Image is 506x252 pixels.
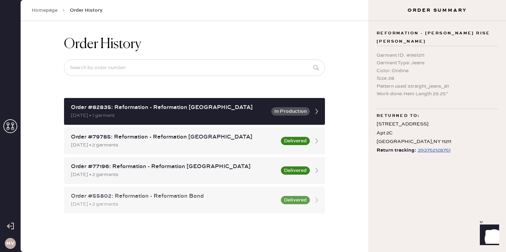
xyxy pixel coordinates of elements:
[71,141,277,149] div: [DATE] • 2 garments
[377,75,498,82] div: Size : 28
[281,166,310,175] button: Delivered
[64,59,325,76] input: Search by order number
[377,90,498,98] div: Work done : Hem Length 29.25”
[6,241,14,246] h3: MV
[32,7,57,14] a: Homepage
[377,52,498,59] div: Garment ID : # 961211
[71,163,277,171] div: Order #77196: Reformation - Reformation [GEOGRAPHIC_DATA]
[377,83,498,90] div: Pattern used : straight_jeans_81
[377,120,498,146] div: [STREET_ADDRESS] Apt 2C [GEOGRAPHIC_DATA] , NY 11211
[281,196,310,204] button: Delivered
[71,200,277,208] div: [DATE] • 2 garments
[418,146,451,154] div: https://www.fedex.com/apps/fedextrack/?tracknumbers=393752128751&cntry_code=US
[71,112,267,119] div: [DATE] • 1 garment
[271,107,310,116] button: In Production
[71,103,267,112] div: Order #82835: Reformation - Reformation [GEOGRAPHIC_DATA]
[281,137,310,145] button: Delivered
[377,29,498,46] span: Reformation - [PERSON_NAME] Rise [PERSON_NAME]
[377,146,416,155] span: Return tracking:
[71,133,277,141] div: Order #79785: Reformation - Reformation [GEOGRAPHIC_DATA]
[416,146,451,155] a: 393752128751
[70,7,103,14] span: Order History
[377,67,498,75] div: Color : Ondine
[377,59,498,67] div: Garment Type : Jeans
[377,112,420,120] span: Returned to:
[71,192,277,200] div: Order #55802: Reformation - Reformation Bond
[473,221,503,251] iframe: Front Chat
[64,36,141,53] h1: Order History
[71,171,277,178] div: [DATE] • 2 garments
[368,7,506,14] h3: Order Summary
